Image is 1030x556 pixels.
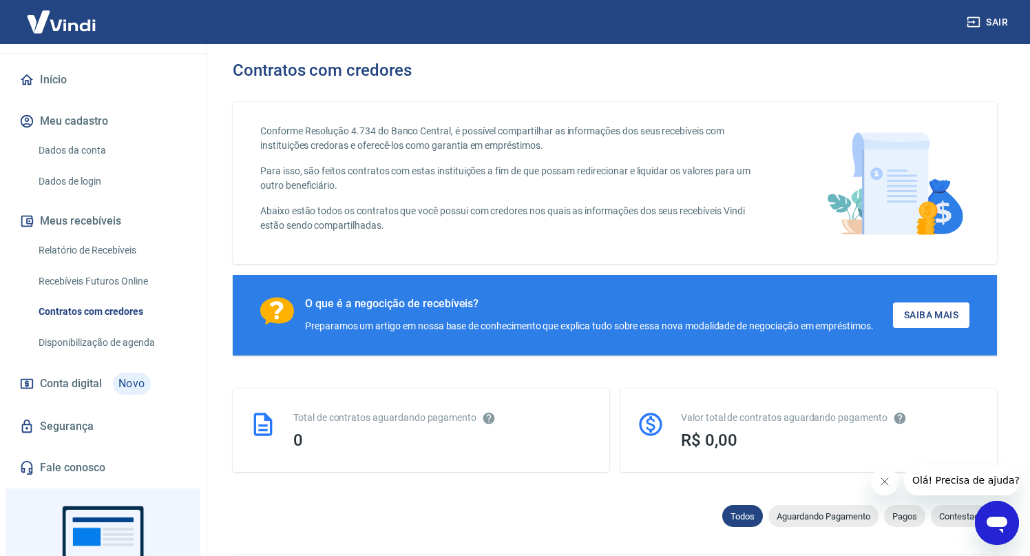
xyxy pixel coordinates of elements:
button: Sair [964,10,1013,35]
div: Preparamos um artigo em nossa base de conhecimento que explica tudo sobre essa nova modalidade de... [305,319,874,333]
p: Conforme Resolução 4.734 do Banco Central, é possível compartilhar as informações dos seus recebí... [260,124,757,153]
a: Recebíveis Futuros Online [33,267,189,296]
div: 0 [293,431,593,450]
div: Pagos [884,505,925,527]
svg: Esses contratos não se referem à Vindi, mas sim a outras instituições. [482,411,496,425]
a: Relatório de Recebíveis [33,236,189,265]
button: Meus recebíveis [17,206,189,236]
p: Abaixo estão todos os contratos que você possui com credores nos quais as informações dos seus re... [260,204,757,233]
span: R$ 0,00 [681,431,737,450]
div: Valor total de contratos aguardando pagamento [681,411,980,425]
a: Conta digitalNovo [17,367,189,400]
a: Dados da conta [33,136,189,165]
svg: O valor comprometido não se refere a pagamentos pendentes na Vindi e sim como garantia a outras i... [893,411,907,425]
span: Pagos [884,511,925,522]
a: Disponibilização de agenda [33,329,189,357]
span: Novo [113,373,151,395]
span: Contestados [931,511,997,522]
span: Conta digital [40,374,102,393]
a: Dados de login [33,167,189,196]
div: Todos [722,505,763,527]
a: Contratos com credores [33,298,189,326]
button: Meu cadastro [17,106,189,136]
span: Aguardando Pagamento [768,511,879,522]
span: Todos [722,511,763,522]
iframe: Mensagem da empresa [904,465,1019,495]
div: Aguardando Pagamento [768,505,879,527]
img: main-image.9f1869c469d712ad33ce.png [820,124,969,242]
a: Segurança [17,411,189,442]
a: Início [17,65,189,95]
a: Fale conosco [17,453,189,483]
div: Contestados [931,505,997,527]
div: O que é a negocição de recebíveis? [305,297,874,311]
h3: Contratos com credores [233,61,412,80]
a: Saiba Mais [893,302,969,328]
p: Para isso, são feitos contratos com estas instituições a fim de que possam redirecionar e liquida... [260,164,757,193]
iframe: Fechar mensagem [871,468,898,495]
div: Total de contratos aguardando pagamento [293,411,593,425]
img: Ícone com um ponto de interrogação. [260,297,294,325]
span: Olá! Precisa de ajuda? [8,10,116,21]
img: Vindi [17,1,106,43]
iframe: Botão para abrir a janela de mensagens [975,501,1019,545]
